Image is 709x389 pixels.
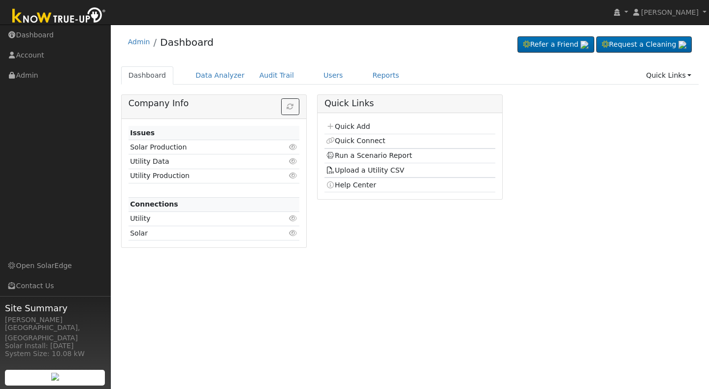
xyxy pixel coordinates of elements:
[252,66,301,85] a: Audit Trail
[129,154,272,169] td: Utility Data
[289,215,298,222] i: Click to view
[289,158,298,165] i: Click to view
[5,301,105,315] span: Site Summary
[129,98,299,109] h5: Company Info
[639,66,699,85] a: Quick Links
[517,36,594,53] a: Refer a Friend
[5,315,105,325] div: [PERSON_NAME]
[130,200,178,208] strong: Connections
[365,66,407,85] a: Reports
[326,137,385,145] a: Quick Connect
[289,144,298,150] i: Click to view
[129,140,272,154] td: Solar Production
[326,166,404,174] a: Upload a Utility CSV
[128,38,150,46] a: Admin
[326,181,376,189] a: Help Center
[5,341,105,351] div: Solar Install: [DATE]
[580,41,588,49] img: retrieve
[129,169,272,183] td: Utility Production
[324,98,495,109] h5: Quick Links
[188,66,252,85] a: Data Analyzer
[326,151,412,159] a: Run a Scenario Report
[5,349,105,359] div: System Size: 10.08 kW
[289,230,298,237] i: Click to view
[160,36,214,48] a: Dashboard
[289,172,298,179] i: Click to view
[316,66,351,85] a: Users
[641,8,699,16] span: [PERSON_NAME]
[7,5,111,28] img: Know True-Up
[130,129,155,137] strong: Issues
[596,36,692,53] a: Request a Cleaning
[129,226,272,240] td: Solar
[51,373,59,381] img: retrieve
[678,41,686,49] img: retrieve
[326,122,370,130] a: Quick Add
[5,323,105,343] div: [GEOGRAPHIC_DATA], [GEOGRAPHIC_DATA]
[121,66,174,85] a: Dashboard
[129,211,272,226] td: Utility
